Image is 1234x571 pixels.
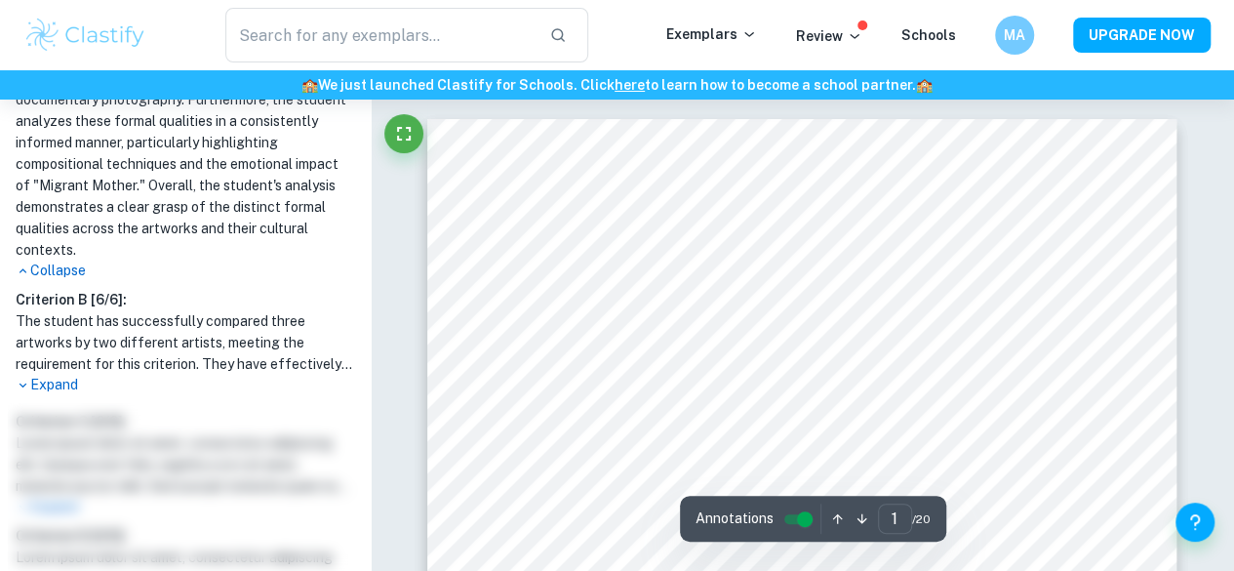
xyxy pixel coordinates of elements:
[615,77,645,93] a: here
[796,25,862,47] p: Review
[225,8,534,62] input: Search for any exemplars...
[4,74,1230,96] h6: We just launched Clastify for Schools. Click to learn how to become a school partner.
[901,27,956,43] a: Schools
[16,310,355,375] h1: The student has successfully compared three artworks by two different artists, meeting the requir...
[16,261,355,281] p: Collapse
[384,114,423,153] button: Fullscreen
[1175,503,1214,542] button: Help and Feedback
[912,510,931,528] span: / 20
[696,509,774,529] span: Annotations
[301,77,318,93] span: 🏫
[666,23,757,45] p: Exemplars
[23,16,147,55] img: Clastify logo
[16,289,355,310] h6: Criterion B [ 6 / 6 ]:
[995,16,1034,55] button: MA
[916,77,933,93] span: 🏫
[1073,18,1211,53] button: UPGRADE NOW
[1004,24,1026,46] h6: MA
[16,375,355,395] p: Expand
